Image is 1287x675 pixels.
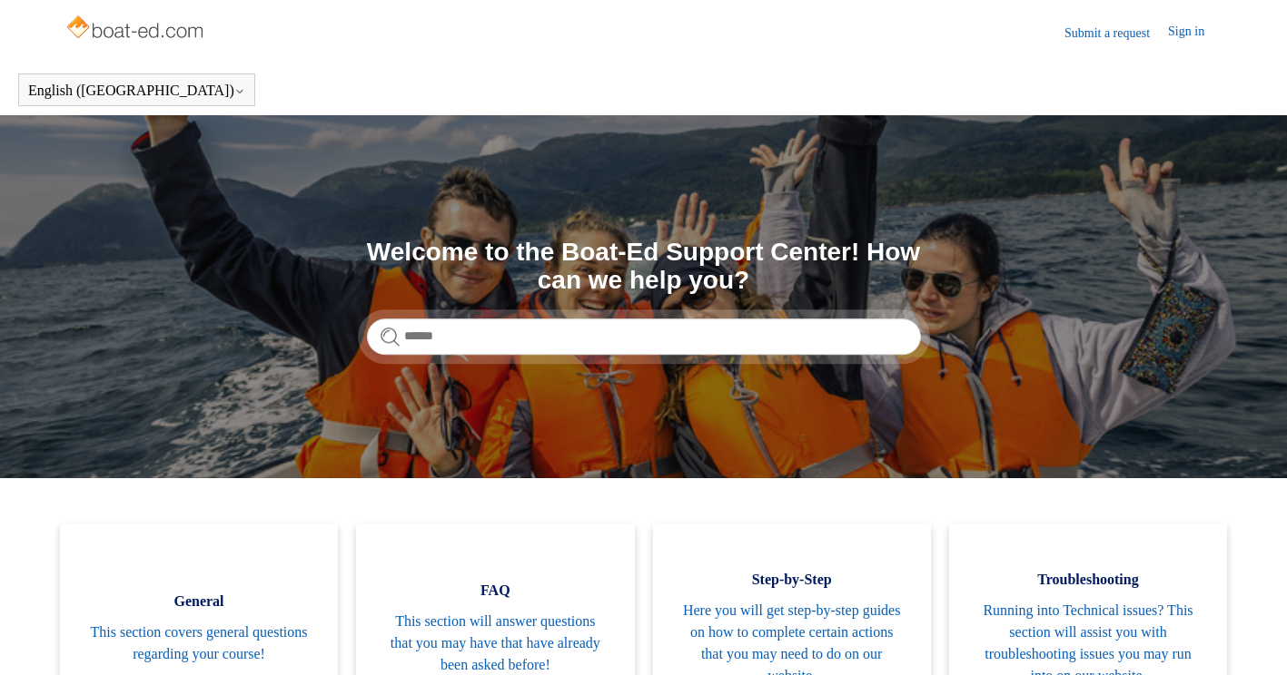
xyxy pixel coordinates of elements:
h1: Welcome to the Boat-Ed Support Center! How can we help you? [367,239,921,295]
a: Sign in [1168,22,1223,44]
span: Step-by-Step [680,569,904,591]
button: English ([GEOGRAPHIC_DATA]) [28,83,245,99]
span: This section covers general questions regarding your course! [87,621,311,665]
span: General [87,591,311,612]
span: Troubleshooting [976,569,1200,591]
div: Live chat [1226,614,1273,661]
input: Search [367,318,921,355]
a: Submit a request [1064,24,1168,43]
img: Boat-Ed Help Center home page [64,11,209,47]
span: FAQ [383,580,607,602]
